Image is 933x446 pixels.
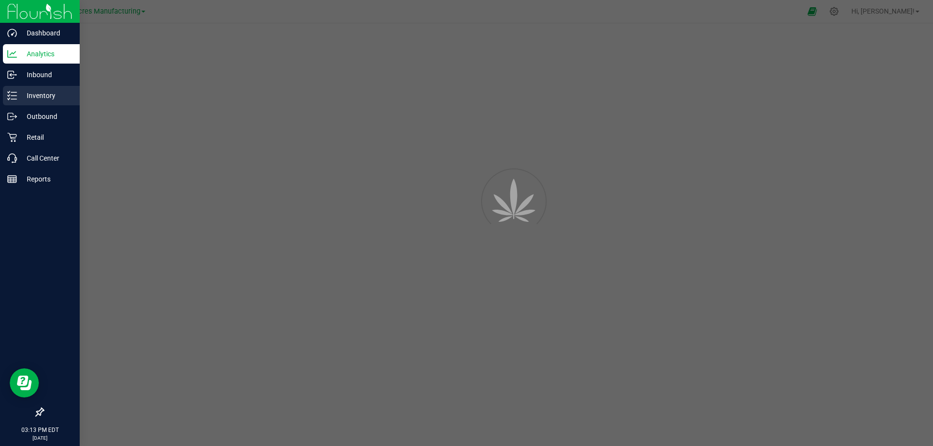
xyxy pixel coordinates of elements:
p: Dashboard [17,27,75,39]
iframe: Resource center [10,368,39,397]
inline-svg: Retail [7,132,17,142]
p: Outbound [17,111,75,122]
p: 03:13 PM EDT [4,426,75,434]
p: Inventory [17,90,75,101]
p: Retail [17,132,75,143]
p: Inbound [17,69,75,81]
inline-svg: Dashboard [7,28,17,38]
inline-svg: Inventory [7,91,17,100]
inline-svg: Analytics [7,49,17,59]
inline-svg: Outbound [7,112,17,121]
p: [DATE] [4,434,75,442]
p: Call Center [17,152,75,164]
inline-svg: Inbound [7,70,17,80]
inline-svg: Reports [7,174,17,184]
p: Reports [17,173,75,185]
inline-svg: Call Center [7,153,17,163]
p: Analytics [17,48,75,60]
